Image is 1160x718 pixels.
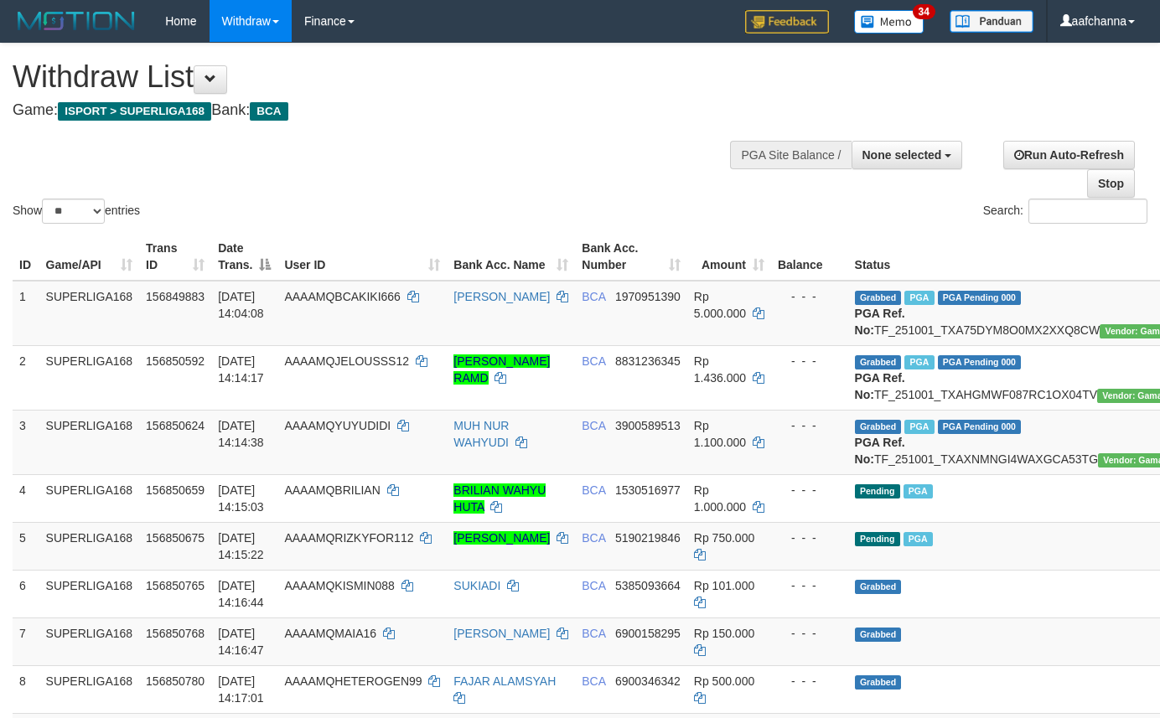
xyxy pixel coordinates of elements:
[778,288,842,305] div: - - -
[284,531,413,545] span: AAAAMQRIZKYFOR112
[218,419,264,449] span: [DATE] 14:14:38
[778,353,842,369] div: - - -
[582,531,605,545] span: BCA
[855,675,902,690] span: Grabbed
[146,627,205,640] span: 156850768
[730,141,851,169] div: PGA Site Balance /
[778,673,842,690] div: - - -
[778,417,842,434] div: - - -
[855,371,905,401] b: PGA Ref. No:
[13,60,757,94] h1: Withdraw List
[778,625,842,642] div: - - -
[13,665,39,713] td: 8
[13,570,39,617] td: 6
[855,436,905,466] b: PGA Ref. No:
[139,233,211,281] th: Trans ID: activate to sort column ascending
[1028,199,1147,224] input: Search:
[218,531,264,561] span: [DATE] 14:15:22
[13,617,39,665] td: 7
[284,354,409,368] span: AAAAMQJELOUSSS12
[39,617,140,665] td: SUPERLIGA168
[855,580,902,594] span: Grabbed
[983,199,1147,224] label: Search:
[582,483,605,497] span: BCA
[694,579,754,592] span: Rp 101.000
[146,290,205,303] span: 156849883
[615,290,681,303] span: Copy 1970951390 to clipboard
[778,577,842,594] div: - - -
[447,233,575,281] th: Bank Acc. Name: activate to sort column ascending
[284,419,391,432] span: AAAAMQYUYUDIDI
[13,233,39,281] th: ID
[694,674,754,688] span: Rp 500.000
[13,522,39,570] td: 5
[615,674,681,688] span: Copy 6900346342 to clipboard
[904,291,934,305] span: Marked by aafsoycanthlai
[39,570,140,617] td: SUPERLIGA168
[277,233,447,281] th: User ID: activate to sort column ascending
[13,102,757,119] h4: Game: Bank:
[218,579,264,609] span: [DATE] 14:16:44
[855,532,900,546] span: Pending
[950,10,1033,33] img: panduan.png
[284,627,376,640] span: AAAAMQMAIA16
[146,354,205,368] span: 156850592
[694,483,746,514] span: Rp 1.000.000
[453,579,500,592] a: SUKIADI
[453,419,509,449] a: MUH NUR WAHYUDI
[694,354,746,385] span: Rp 1.436.000
[218,354,264,385] span: [DATE] 14:14:17
[39,233,140,281] th: Game/API: activate to sort column ascending
[855,484,900,498] span: Pending
[575,233,687,281] th: Bank Acc. Number: activate to sort column ascending
[854,10,924,34] img: Button%20Memo.svg
[146,579,205,592] span: 156850765
[855,420,902,434] span: Grabbed
[453,674,556,688] a: FAJAR ALAMSYAH
[582,419,605,432] span: BCA
[615,531,681,545] span: Copy 5190219846 to clipboard
[852,141,963,169] button: None selected
[582,627,605,640] span: BCA
[453,627,550,640] a: [PERSON_NAME]
[146,419,205,432] span: 156850624
[453,354,550,385] a: [PERSON_NAME] RAMD
[771,233,848,281] th: Balance
[284,674,422,688] span: AAAAMQHETEROGEN99
[694,290,746,320] span: Rp 5.000.000
[687,233,771,281] th: Amount: activate to sort column ascending
[146,483,205,497] span: 156850659
[582,579,605,592] span: BCA
[904,532,933,546] span: Marked by aafsoycanthlai
[453,483,546,514] a: BRILIAN WAHYU HUTA
[582,290,605,303] span: BCA
[13,474,39,522] td: 4
[1087,169,1135,198] a: Stop
[284,290,401,303] span: AAAAMQBCAKIKI666
[42,199,105,224] select: Showentries
[904,420,934,434] span: Marked by aafsoycanthlai
[855,355,902,369] span: Grabbed
[39,522,140,570] td: SUPERLIGA168
[284,579,395,592] span: AAAAMQKISMIN088
[13,199,140,224] label: Show entries
[39,345,140,410] td: SUPERLIGA168
[13,345,39,410] td: 2
[218,674,264,705] span: [DATE] 14:17:01
[615,354,681,368] span: Copy 8831236345 to clipboard
[904,355,934,369] span: Marked by aafsoycanthlai
[615,579,681,592] span: Copy 5385093664 to clipboard
[615,483,681,497] span: Copy 1530516977 to clipboard
[855,628,902,642] span: Grabbed
[211,233,277,281] th: Date Trans.: activate to sort column descending
[855,307,905,337] b: PGA Ref. No:
[453,531,550,545] a: [PERSON_NAME]
[13,410,39,474] td: 3
[39,410,140,474] td: SUPERLIGA168
[146,674,205,688] span: 156850780
[1003,141,1135,169] a: Run Auto-Refresh
[250,102,287,121] span: BCA
[13,8,140,34] img: MOTION_logo.png
[862,148,942,162] span: None selected
[694,531,754,545] span: Rp 750.000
